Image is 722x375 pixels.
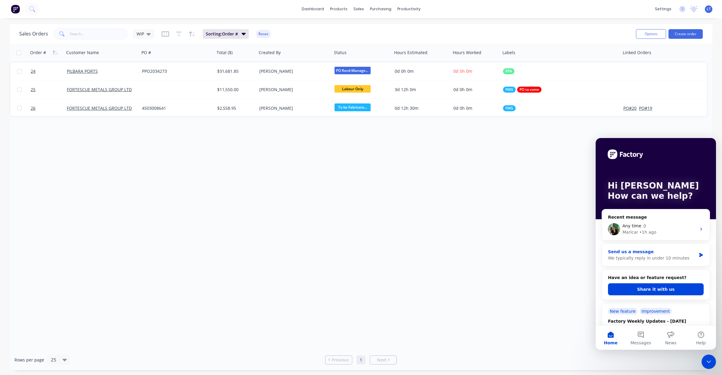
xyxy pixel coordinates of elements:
[503,87,541,93] button: FMGPO to come
[31,99,67,117] a: 26
[206,31,238,37] span: Sorting: Order #
[259,68,326,74] div: [PERSON_NAME]
[623,50,651,56] div: Linked Orders
[394,50,427,56] div: Hours Estimated
[259,50,281,56] div: Created By
[299,5,327,14] a: dashboard
[217,68,253,74] div: $31,681.85
[259,87,326,93] div: [PERSON_NAME]
[11,5,20,14] img: Factory
[70,28,128,40] input: Search...
[503,68,514,74] button: PPA
[668,29,703,39] button: Create order
[217,87,253,93] div: $11,550.00
[30,50,46,56] div: Order #
[377,357,386,363] span: Next
[31,87,35,93] span: 25
[14,357,44,363] span: Rows per page
[395,68,446,74] div: 0d 0h 0m
[335,67,371,74] span: PO Recd-Manager...
[217,105,253,111] div: $2,558.95
[19,31,48,37] h1: Sales Orders
[334,50,347,56] div: Status
[142,105,209,111] div: 4503008641
[67,68,98,74] a: PILBARA PORTS
[137,31,144,37] span: WIP
[453,105,472,111] span: 0d 0h 0m
[323,355,399,364] ul: Pagination
[326,357,352,363] a: Previous page
[217,50,233,56] div: Total ($)
[596,138,716,350] iframe: Intercom live chat
[453,50,481,56] div: Hours Worked
[636,29,666,39] button: Options
[356,355,366,364] a: Page 1 is your current page
[702,355,716,369] iframe: Intercom live chat
[332,357,349,363] span: Previous
[453,87,472,92] span: 0d 0h 0m
[327,5,350,14] div: products
[520,87,539,93] span: PO to come
[707,6,711,12] span: LT
[31,68,35,74] span: 24
[31,62,67,80] a: 24
[639,105,652,111] button: PO#19
[370,357,396,363] a: Next page
[367,5,394,14] div: purchasing
[395,105,446,111] div: 0d 12h 30m
[505,68,512,74] span: PPA
[505,105,513,111] span: FMG
[505,87,513,93] span: FMG
[652,5,674,14] div: settings
[623,105,637,111] button: PO#20
[67,105,132,111] a: FORTESCUE METALS GROUP LTD
[394,5,424,14] div: productivity
[66,50,99,56] div: Customer Name
[67,87,132,92] a: FORTESCUE METALS GROUP LTD
[335,85,371,93] span: Labour Only
[203,29,249,39] button: Sorting:Order #
[256,30,271,38] button: Reset
[502,50,515,56] div: Labels
[453,68,472,74] span: 0d 5h 0m
[31,105,35,111] span: 26
[31,81,67,99] a: 25
[395,87,446,93] div: 3d 12h 0m
[142,68,209,74] div: PPO2034273
[259,105,326,111] div: [PERSON_NAME]
[141,50,151,56] div: PO #
[503,105,516,111] button: FMG
[335,103,371,111] span: To be Fabricate...
[350,5,367,14] div: sales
